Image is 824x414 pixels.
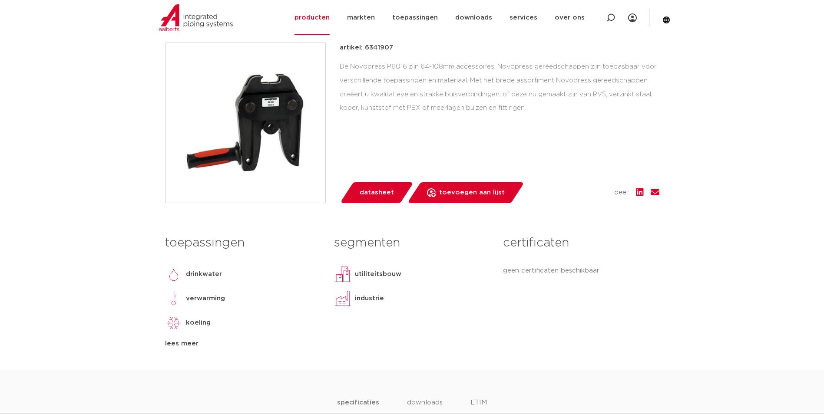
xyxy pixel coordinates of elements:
p: drinkwater [186,269,222,279]
p: artikel: 6341907 [340,43,393,53]
h3: toepassingen [165,234,321,252]
p: verwarming [186,293,225,304]
span: deel: [614,187,629,198]
img: koeling [165,314,182,332]
p: utiliteitsbouw [355,269,401,279]
span: datasheet [360,186,394,200]
h3: certificaten [503,234,659,252]
img: drinkwater [165,266,182,283]
div: lees meer [165,338,321,349]
p: koeling [186,318,211,328]
p: industrie [355,293,384,304]
span: toevoegen aan lijst [439,186,505,200]
h3: segmenten [334,234,490,252]
div: De Novopress P6016 zijn 64-108mm accessoires. Novopress gereedschappen zijn toepasbaar voor versc... [340,60,659,115]
img: verwarming [165,290,182,307]
img: industrie [334,290,351,307]
p: geen certificaten beschikbaar [503,266,659,276]
a: datasheet [340,182,414,203]
img: Product Image for Novopress adapter ZB222 [165,43,325,203]
img: utiliteitsbouw [334,266,351,283]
